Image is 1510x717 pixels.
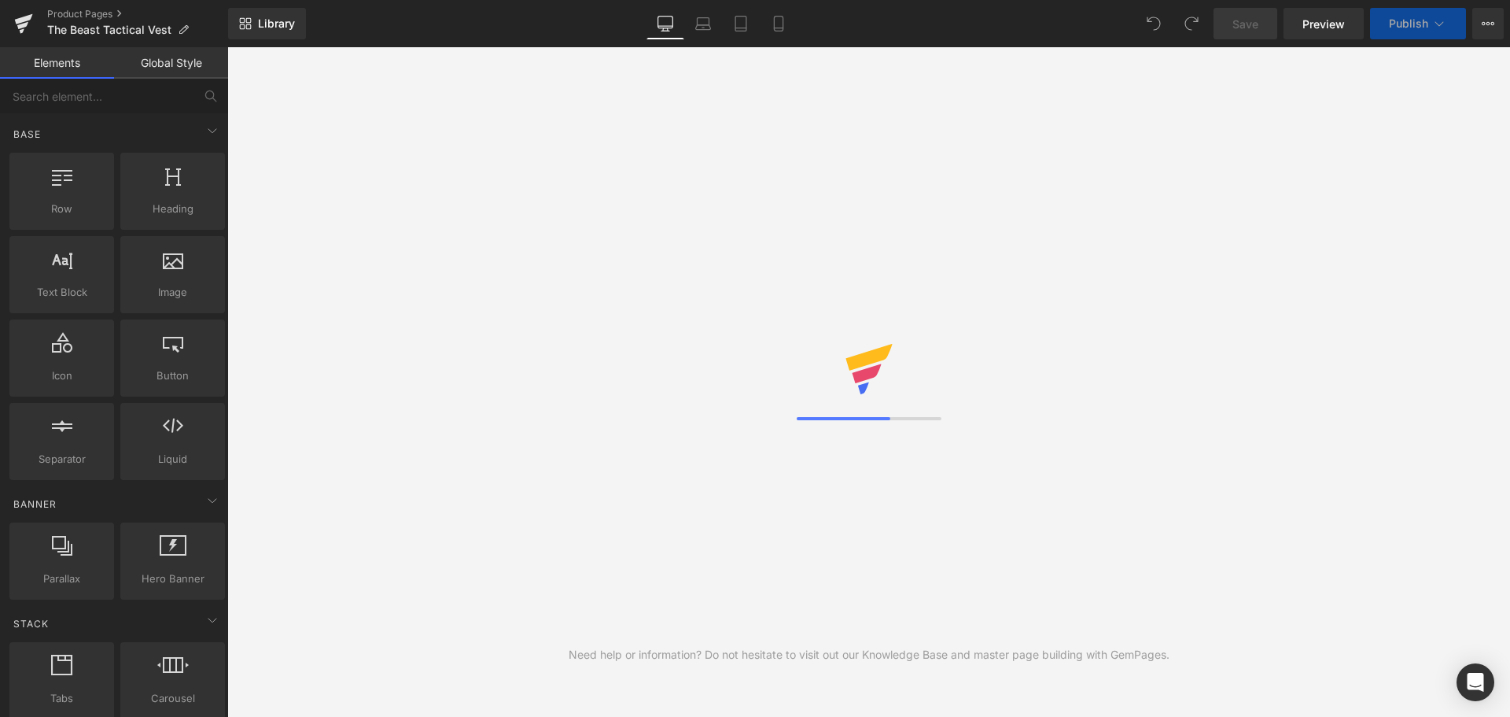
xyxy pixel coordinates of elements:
span: The Beast Tactical Vest [47,24,171,36]
span: Heading [125,201,220,217]
span: Liquid [125,451,220,468]
span: Stack [12,616,50,631]
button: Undo [1138,8,1169,39]
a: Mobile [760,8,797,39]
button: Publish [1370,8,1466,39]
span: Separator [14,451,109,468]
span: Carousel [125,690,220,707]
span: Preview [1302,16,1345,32]
span: Row [14,201,109,217]
div: Need help or information? Do not hesitate to visit out our Knowledge Base and master page buildin... [569,646,1169,663]
a: Product Pages [47,8,228,20]
a: Global Style [114,47,228,79]
span: Base [12,127,42,142]
button: Redo [1176,8,1207,39]
span: Publish [1389,17,1428,30]
a: Desktop [646,8,684,39]
span: Icon [14,368,109,384]
span: Save [1232,16,1258,32]
a: Laptop [684,8,722,39]
button: More [1472,8,1504,39]
span: Parallax [14,571,109,587]
a: Tablet [722,8,760,39]
span: Image [125,284,220,301]
span: Button [125,368,220,384]
a: Preview [1283,8,1364,39]
span: Library [258,17,295,31]
div: Open Intercom Messenger [1457,663,1494,701]
span: Banner [12,497,58,512]
a: New Library [228,8,306,39]
span: Text Block [14,284,109,301]
span: Tabs [14,690,109,707]
span: Hero Banner [125,571,220,587]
